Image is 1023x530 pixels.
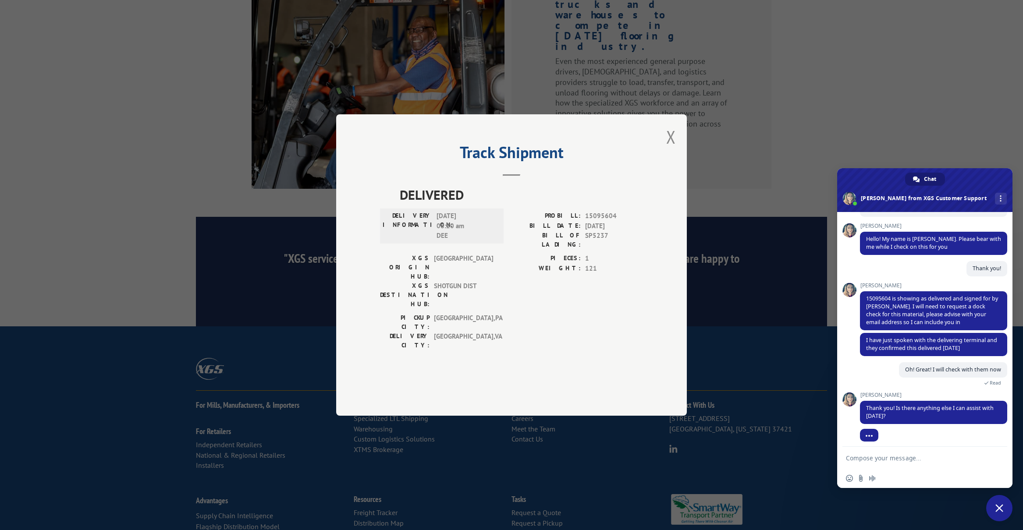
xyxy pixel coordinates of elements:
[860,223,1007,229] span: [PERSON_NAME]
[866,235,1001,251] span: Hello! My name is [PERSON_NAME]. Please bear with me while I check on this for you
[511,221,581,231] label: BILL DATE:
[380,146,643,163] h2: Track Shipment
[380,254,430,281] label: XGS ORIGIN HUB:
[866,336,997,352] span: I have just spoken with the delivering terminal and they confirmed this delivered [DATE]
[511,264,581,274] label: WEIGHT:
[846,454,984,462] textarea: Compose your message...
[924,173,936,186] span: Chat
[383,211,432,241] label: DELIVERY INFORMATION:
[434,332,493,350] span: [GEOGRAPHIC_DATA] , VA
[511,231,581,249] label: BILL OF LADING:
[585,231,643,249] span: SP5237
[995,193,1007,205] div: More channels
[585,254,643,264] span: 1
[905,366,1001,373] span: Oh! Great! I will check with them now
[434,281,493,309] span: SHOTGUN DIST
[434,313,493,332] span: [GEOGRAPHIC_DATA] , PA
[846,475,853,482] span: Insert an emoji
[400,185,643,205] span: DELIVERED
[986,495,1012,521] div: Close chat
[973,265,1001,272] span: Thank you!
[511,254,581,264] label: PIECES:
[866,295,998,326] span: 15095604 is showing as delivered and signed for by [PERSON_NAME]. I will need to request a dock c...
[380,313,430,332] label: PICKUP CITY:
[860,392,1007,398] span: [PERSON_NAME]
[380,281,430,309] label: XGS DESTINATION HUB:
[434,254,493,281] span: [GEOGRAPHIC_DATA]
[380,332,430,350] label: DELIVERY CITY:
[585,211,643,221] span: 15095604
[860,283,1007,289] span: [PERSON_NAME]
[585,264,643,274] span: 121
[666,125,676,148] button: Close modal
[437,211,496,241] span: [DATE] 08:20 am DEE
[857,475,864,482] span: Send a file
[869,475,876,482] span: Audio message
[905,173,945,186] div: Chat
[866,404,994,420] span: Thank you! Is there anything else I can assist with [DATE]?
[585,221,643,231] span: [DATE]
[990,380,1001,386] span: Read
[511,211,581,221] label: PROBILL:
